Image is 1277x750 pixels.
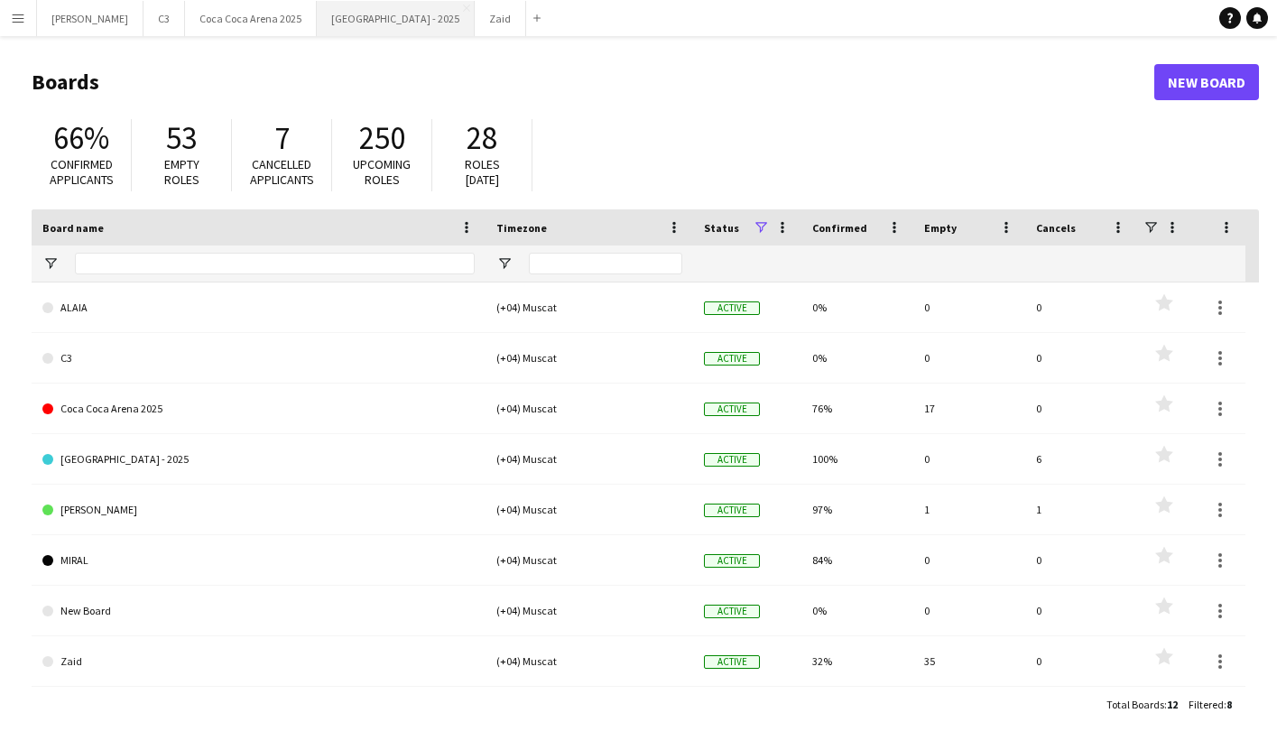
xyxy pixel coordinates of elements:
span: Active [704,301,760,315]
span: Confirmed [812,221,867,235]
div: 0 [913,282,1025,332]
span: Active [704,453,760,467]
span: Roles [DATE] [465,156,500,188]
span: Timezone [496,221,547,235]
a: C3 [42,333,475,384]
div: 17 [913,384,1025,433]
div: (+04) Muscat [486,485,693,534]
a: [GEOGRAPHIC_DATA] - 2025 [42,434,475,485]
div: 0 [1025,586,1137,635]
div: 0% [801,333,913,383]
div: 0 [913,434,1025,484]
div: 1 [913,485,1025,534]
div: 0% [801,282,913,332]
span: Empty [924,221,957,235]
span: Total Boards [1106,698,1164,711]
span: Active [704,504,760,517]
span: Active [704,352,760,366]
span: Active [704,655,760,669]
div: 0 [1025,535,1137,585]
span: Filtered [1189,698,1224,711]
button: C3 [143,1,185,36]
div: (+04) Muscat [486,586,693,635]
div: (+04) Muscat [486,333,693,383]
div: 6 [1025,434,1137,484]
div: 0 [1025,333,1137,383]
a: [PERSON_NAME] [42,485,475,535]
div: 0 [1025,384,1137,433]
div: 0 [913,586,1025,635]
span: 28 [467,118,497,158]
div: 100% [801,434,913,484]
input: Board name Filter Input [75,253,475,274]
div: 1 [1025,485,1137,534]
span: 7 [274,118,290,158]
div: : [1189,687,1232,722]
span: Empty roles [164,156,199,188]
div: 97% [801,485,913,534]
div: 76% [801,384,913,433]
h1: Boards [32,69,1154,96]
button: [PERSON_NAME] [37,1,143,36]
span: 53 [166,118,197,158]
button: Coca Coca Arena 2025 [185,1,317,36]
span: 250 [359,118,405,158]
span: 12 [1167,698,1178,711]
button: [GEOGRAPHIC_DATA] - 2025 [317,1,475,36]
span: Active [704,605,760,618]
div: 35 [913,636,1025,686]
div: (+04) Muscat [486,636,693,686]
div: : [1106,687,1178,722]
a: ALAIA [42,282,475,333]
span: Board name [42,221,104,235]
div: (+04) Muscat [486,384,693,433]
div: 0 [1025,282,1137,332]
div: (+04) Muscat [486,282,693,332]
span: Upcoming roles [353,156,411,188]
a: MIRAL [42,535,475,586]
span: 8 [1226,698,1232,711]
a: Zaid [42,636,475,687]
input: Timezone Filter Input [529,253,682,274]
span: Cancelled applicants [250,156,314,188]
div: (+04) Muscat [486,434,693,484]
button: Open Filter Menu [42,255,59,272]
a: New Board [42,586,475,636]
div: 0 [913,333,1025,383]
div: 32% [801,636,913,686]
div: 0 [913,535,1025,585]
span: Active [704,403,760,416]
a: Coca Coca Arena 2025 [42,384,475,434]
button: Open Filter Menu [496,255,513,272]
div: 84% [801,535,913,585]
span: 66% [53,118,109,158]
a: New Board [1154,64,1259,100]
span: Active [704,554,760,568]
div: 0% [801,586,913,635]
div: 0 [1025,636,1137,686]
button: Zaid [475,1,526,36]
span: Confirmed applicants [50,156,114,188]
span: Status [704,221,739,235]
span: Cancels [1036,221,1076,235]
div: (+04) Muscat [486,535,693,585]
